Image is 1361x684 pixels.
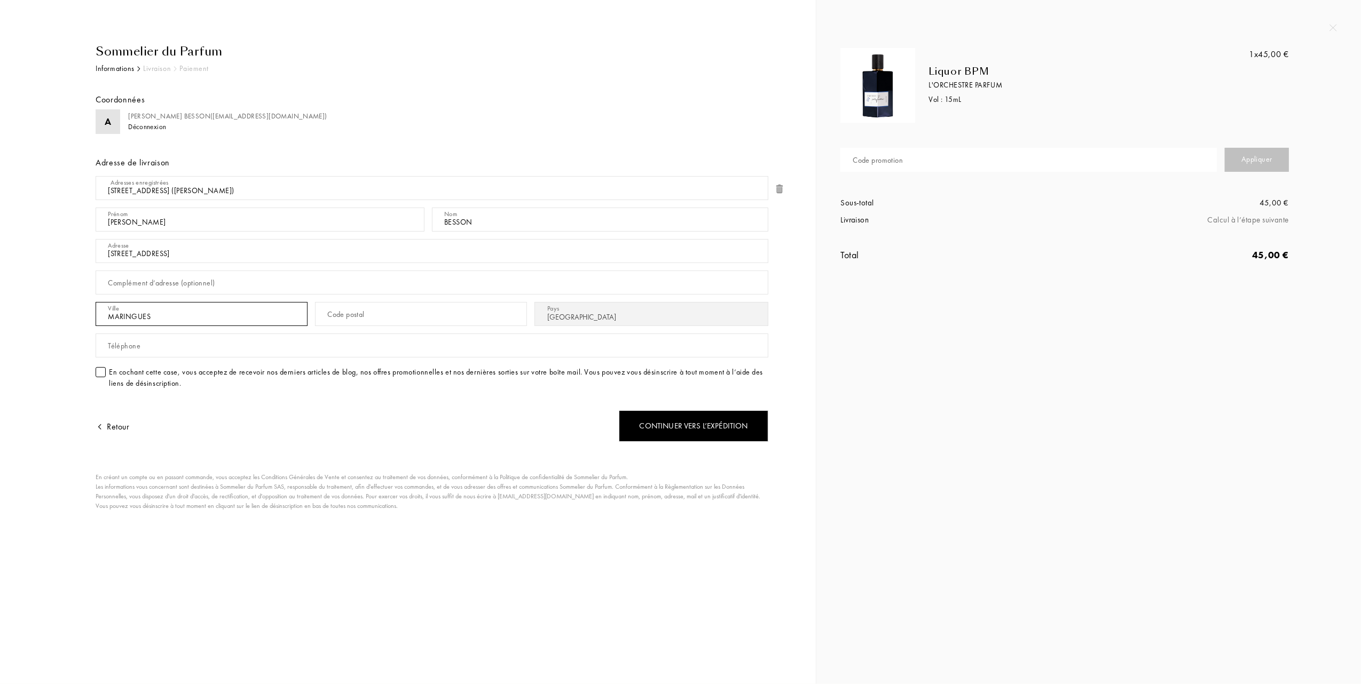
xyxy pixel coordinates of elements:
div: Continuer vers l’expédition [619,410,768,442]
span: 1x [1249,49,1258,60]
div: Ville [108,304,119,313]
img: quit_onboard.svg [1329,24,1337,31]
img: arrow.png [96,423,104,431]
div: Paiement [179,63,208,74]
div: Prénom [108,209,128,219]
div: En créant un compte ou en passant commande, vous acceptez les Conditions Générales de Vente et co... [96,472,763,511]
img: trash.png [774,184,785,194]
div: 45,00 € [1249,48,1289,61]
div: Adresses enregistrées [111,178,169,187]
div: Téléphone [108,340,140,352]
div: Déconnexion [128,122,166,132]
div: Nom [444,209,457,219]
div: Total [840,248,1065,262]
div: Complément d’adresse (optionnel) [108,277,215,289]
div: Vol : 15 mL [929,94,1214,105]
div: L'Orchestre Parfum [929,79,1214,91]
div: Code promotion [853,155,903,166]
div: A [105,115,111,129]
div: Informations [96,63,135,74]
img: PG2YUG8G18.png [843,51,912,120]
div: Calcul à l’étape suivante [1065,214,1289,226]
div: Pays [547,304,559,313]
div: 45,00 € [1065,197,1289,209]
div: Code postal [327,309,365,320]
div: Appliquer [1225,148,1289,172]
div: Coordonnées [114,75,127,124]
div: Livraison [840,214,1065,226]
img: arr_grey.svg [174,66,177,71]
div: Adresse [108,241,129,250]
div: Liquor BPM [929,66,1214,77]
div: En cochant cette case, vous acceptez de recevoir nos derniers articles de blog, nos offres promot... [109,367,768,389]
div: 45,00 € [1065,248,1289,262]
img: arr_black.svg [137,66,140,71]
div: Adresse de livraison [96,156,768,169]
div: Retour [96,420,129,433]
div: Livraison [143,63,171,74]
div: Sommelier du Parfum [96,43,768,60]
div: Sous-total [840,197,1065,209]
div: [PERSON_NAME] BESSON ( [EMAIL_ADDRESS][DOMAIN_NAME] ) [128,112,327,122]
